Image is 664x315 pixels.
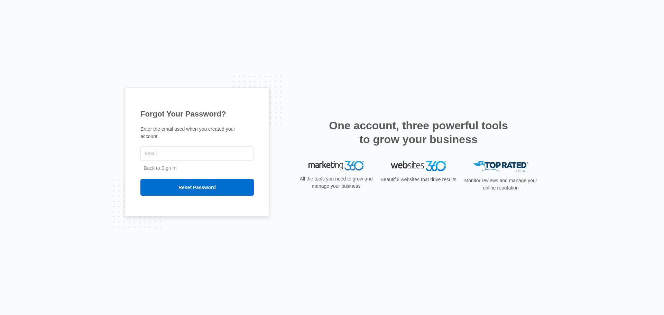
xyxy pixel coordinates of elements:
[473,161,528,172] img: Top Rated Local
[140,126,254,140] p: Enter the email used when you created your account.
[140,146,254,161] input: Email
[297,175,375,190] p: All the tools you need to grow and manage your business
[462,177,539,192] p: Monitor reviews and manage your online reputation
[140,179,254,196] input: Reset Password
[327,119,510,146] h2: One account, three powerful tools to grow your business
[144,165,176,171] a: Back to Sign In
[391,161,446,171] img: Websites 360
[308,161,364,170] img: Marketing 360
[380,176,457,183] p: Beautiful websites that drive results
[140,108,254,120] h1: Forgot Your Password?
